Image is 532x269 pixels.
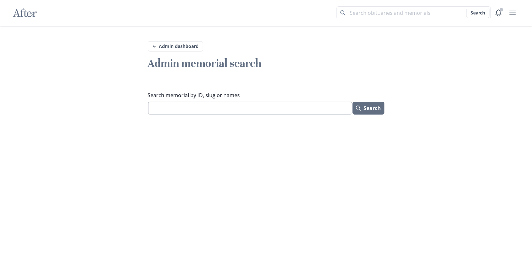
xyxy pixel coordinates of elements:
[148,57,384,70] h2: Admin memorial search
[506,6,519,19] button: user menu
[148,91,381,99] label: Search memorial by ID, slug or names
[466,8,490,18] button: Search
[148,41,203,51] a: Admin dashboard
[492,6,505,19] button: Notifications
[337,6,491,19] input: Search term
[353,102,384,115] button: Search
